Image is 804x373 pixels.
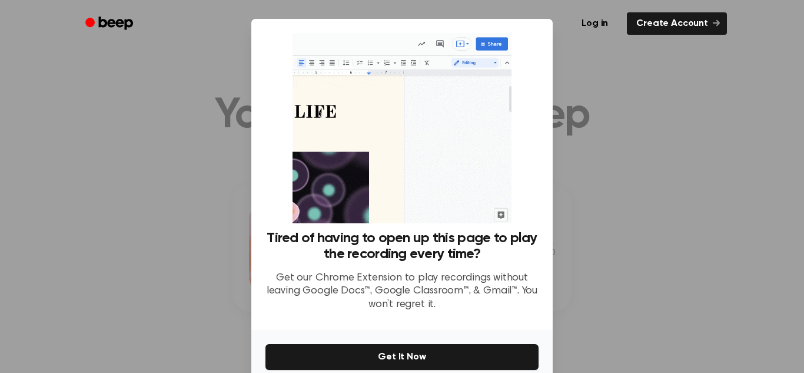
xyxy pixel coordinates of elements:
a: Log in [570,10,620,37]
h3: Tired of having to open up this page to play the recording every time? [265,230,539,262]
p: Get our Chrome Extension to play recordings without leaving Google Docs™, Google Classroom™, & Gm... [265,272,539,312]
a: Create Account [627,12,727,35]
button: Get It Now [265,344,539,370]
a: Beep [77,12,144,35]
img: Beep extension in action [293,33,511,223]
